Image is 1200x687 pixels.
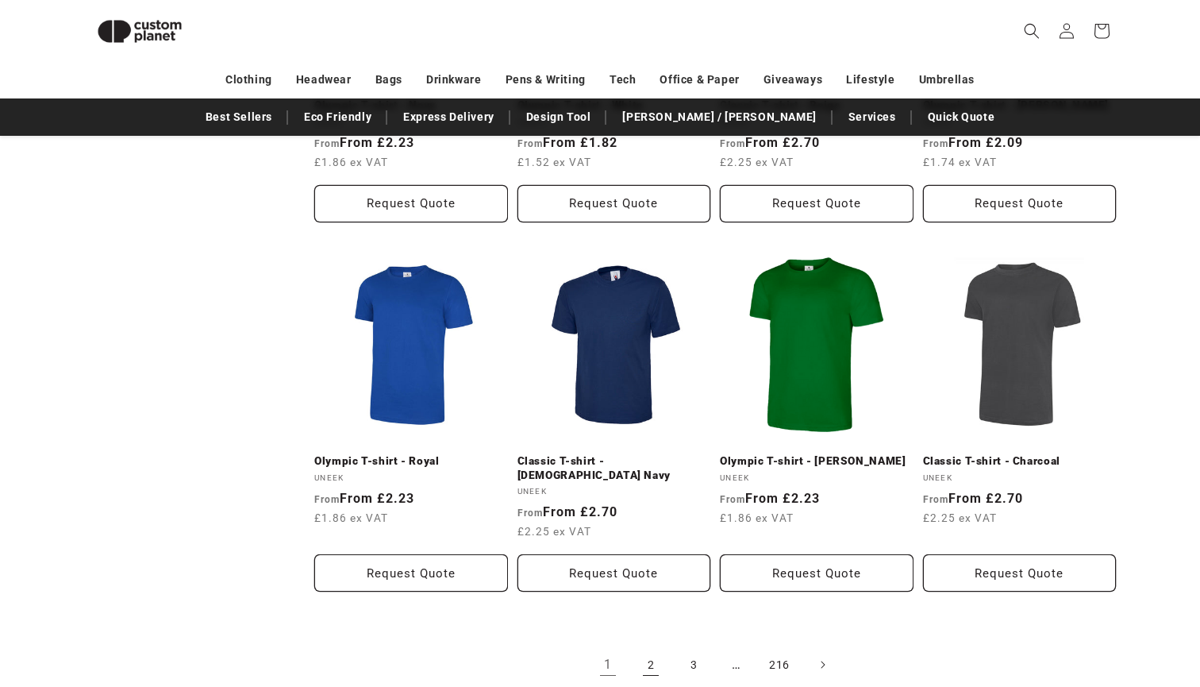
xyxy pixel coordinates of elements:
button: Request Quote [720,554,913,592]
a: Headwear [296,66,352,94]
a: Clothing [225,66,272,94]
button: Request Quote [923,185,1117,222]
button: Request Quote [923,554,1117,592]
button: Request Quote [720,185,913,222]
a: Quick Quote [920,103,1003,131]
summary: Search [1014,14,1049,48]
a: Services [840,103,904,131]
img: Custom Planet [84,6,195,56]
button: Request Quote [517,185,711,222]
a: Classic T-shirt - [DEMOGRAPHIC_DATA] Navy [517,454,711,482]
iframe: Chat Widget [928,515,1200,687]
a: Classic T-shirt - Charcoal [923,454,1117,469]
a: Olympic T-shirt - [PERSON_NAME] [720,454,913,469]
a: Page 216 [762,647,797,682]
a: Umbrellas [919,66,975,94]
a: Page 2 [633,647,668,682]
a: Pens & Writing [506,66,586,94]
button: Request Quote [517,554,711,592]
a: [PERSON_NAME] / [PERSON_NAME] [614,103,824,131]
a: Page 1 [590,647,625,682]
a: Eco Friendly [296,103,379,131]
a: Best Sellers [198,103,280,131]
a: Next page [805,647,840,682]
a: Bags [375,66,402,94]
a: Olympic T-shirt - Royal [314,454,508,469]
span: … [719,647,754,682]
a: Lifestyle [846,66,894,94]
nav: Pagination [314,647,1116,682]
a: Drinkware [426,66,481,94]
button: Request Quote [314,185,508,222]
a: Page 3 [676,647,711,682]
a: Express Delivery [395,103,502,131]
a: Design Tool [518,103,599,131]
button: Request Quote [314,554,508,592]
a: Office & Paper [660,66,739,94]
a: Tech [610,66,636,94]
a: Giveaways [763,66,822,94]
